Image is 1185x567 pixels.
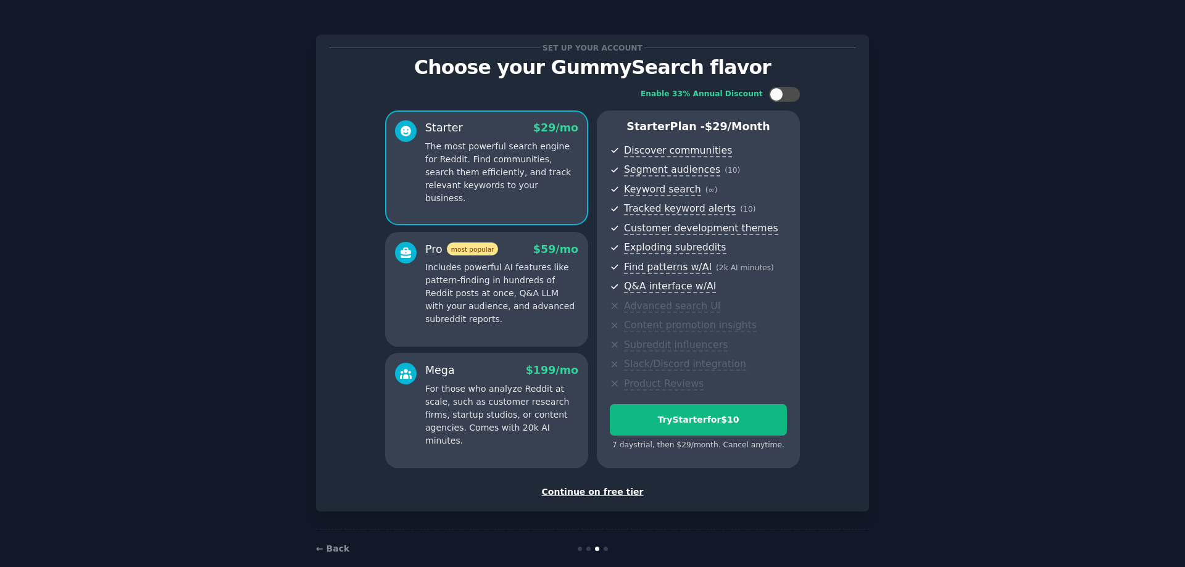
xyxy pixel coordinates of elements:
[624,280,716,293] span: Q&A interface w/AI
[541,41,645,54] span: Set up your account
[624,183,701,196] span: Keyword search
[610,404,787,436] button: TryStarterfor$10
[624,319,757,332] span: Content promotion insights
[533,122,578,134] span: $ 29 /mo
[705,186,718,194] span: ( ∞ )
[624,378,704,391] span: Product Reviews
[624,241,726,254] span: Exploding subreddits
[329,57,856,78] p: Choose your GummySearch flavor
[624,163,720,176] span: Segment audiences
[316,544,349,553] a: ← Back
[425,363,455,378] div: Mega
[624,202,736,215] span: Tracked keyword alerts
[425,383,578,447] p: For those who analyze Reddit at scale, such as customer research firms, startup studios, or conte...
[725,166,740,175] span: ( 10 )
[624,144,732,157] span: Discover communities
[425,140,578,205] p: The most powerful search engine for Reddit. Find communities, search them efficiently, and track ...
[641,89,763,100] div: Enable 33% Annual Discount
[624,261,712,274] span: Find patterns w/AI
[425,242,498,257] div: Pro
[705,120,770,133] span: $ 29 /month
[624,358,746,371] span: Slack/Discord integration
[526,364,578,376] span: $ 199 /mo
[716,263,774,272] span: ( 2k AI minutes )
[329,486,856,499] div: Continue on free tier
[425,261,578,326] p: Includes powerful AI features like pattern-finding in hundreds of Reddit posts at once, Q&A LLM w...
[425,120,463,136] div: Starter
[624,339,728,352] span: Subreddit influencers
[740,205,755,213] span: ( 10 )
[533,243,578,255] span: $ 59 /mo
[610,440,787,451] div: 7 days trial, then $ 29 /month . Cancel anytime.
[624,300,720,313] span: Advanced search UI
[624,222,778,235] span: Customer development themes
[610,413,786,426] div: Try Starter for $10
[610,119,787,135] p: Starter Plan -
[447,242,499,255] span: most popular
